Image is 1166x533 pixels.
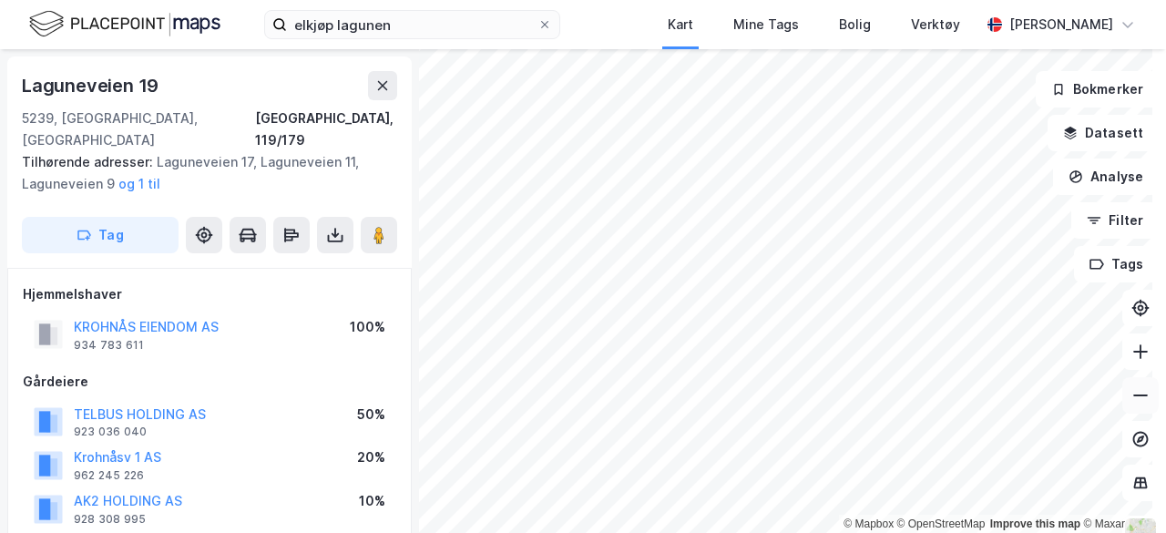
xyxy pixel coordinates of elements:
[22,217,179,253] button: Tag
[839,14,871,36] div: Bolig
[668,14,693,36] div: Kart
[23,371,396,393] div: Gårdeiere
[1053,159,1159,195] button: Analyse
[357,404,385,425] div: 50%
[1036,71,1159,108] button: Bokmerker
[74,338,144,353] div: 934 783 611
[1074,246,1159,282] button: Tags
[287,11,537,38] input: Søk på adresse, matrikkel, gårdeiere, leietakere eller personer
[1075,446,1166,533] div: Kontrollprogram for chat
[22,151,383,195] div: Laguneveien 17, Laguneveien 11, Laguneveien 9
[74,468,144,483] div: 962 245 226
[23,283,396,305] div: Hjemmelshaver
[897,518,986,530] a: OpenStreetMap
[29,8,220,40] img: logo.f888ab2527a4732fd821a326f86c7f29.svg
[733,14,799,36] div: Mine Tags
[74,425,147,439] div: 923 036 040
[255,108,397,151] div: [GEOGRAPHIC_DATA], 119/179
[74,512,146,527] div: 928 308 995
[359,490,385,512] div: 10%
[911,14,960,36] div: Verktøy
[22,71,162,100] div: Laguneveien 19
[22,154,157,169] span: Tilhørende adresser:
[350,316,385,338] div: 100%
[1071,202,1159,239] button: Filter
[990,518,1080,530] a: Improve this map
[1009,14,1113,36] div: [PERSON_NAME]
[844,518,894,530] a: Mapbox
[22,108,255,151] div: 5239, [GEOGRAPHIC_DATA], [GEOGRAPHIC_DATA]
[357,446,385,468] div: 20%
[1048,115,1159,151] button: Datasett
[1075,446,1166,533] iframe: Chat Widget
